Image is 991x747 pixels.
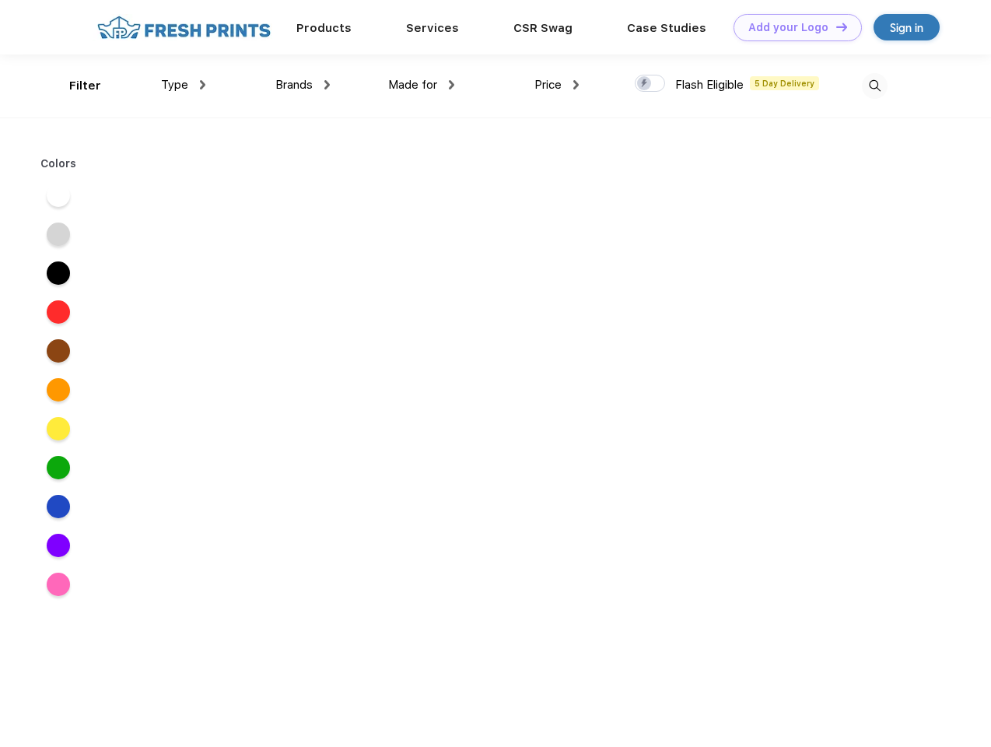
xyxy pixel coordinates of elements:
span: Made for [388,78,437,92]
img: dropdown.png [573,80,579,89]
img: DT [836,23,847,31]
img: desktop_search.svg [862,73,888,99]
span: Brands [275,78,313,92]
div: Sign in [890,19,923,37]
a: Sign in [874,14,940,40]
a: Products [296,21,352,35]
div: Filter [69,77,101,95]
span: Type [161,78,188,92]
span: Flash Eligible [675,78,744,92]
div: Add your Logo [748,21,828,34]
img: dropdown.png [324,80,330,89]
img: dropdown.png [200,80,205,89]
div: Colors [29,156,89,172]
span: 5 Day Delivery [750,76,819,90]
span: Price [534,78,562,92]
img: fo%20logo%202.webp [93,14,275,41]
img: dropdown.png [449,80,454,89]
